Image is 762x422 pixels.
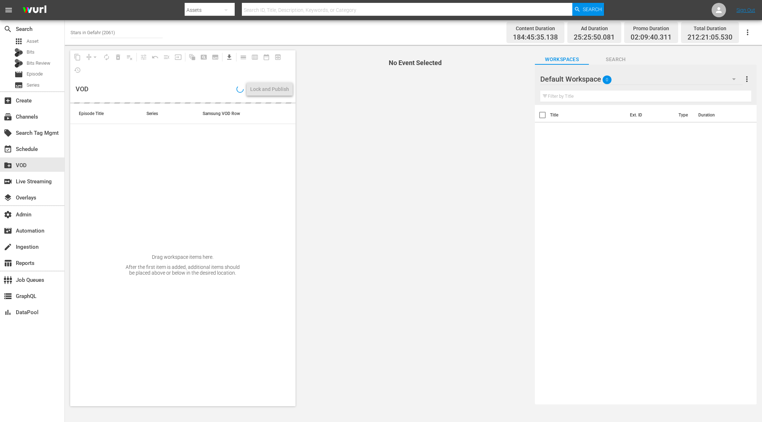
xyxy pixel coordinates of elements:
[4,210,12,219] span: Admin
[272,51,284,63] span: View Backup
[261,51,272,63] span: Month Calendar View
[736,7,755,13] a: Sign Out
[583,3,602,16] span: Search
[249,51,261,63] span: Week Calendar View
[152,254,213,260] div: Drag workspace items here.
[4,113,12,121] span: Channels
[687,33,732,42] span: 212:21:05.530
[674,105,694,125] th: Type
[14,48,23,57] div: Bits
[631,33,672,42] span: 02:09:40.311
[4,6,13,14] span: menu
[4,161,12,170] span: VOD
[172,51,184,63] span: Update Metadata from Key Asset
[250,83,289,96] div: Lock and Publish
[540,69,743,89] div: Default Workspace
[631,23,672,33] div: Promo Duration
[513,33,558,42] span: 184:45:35.138
[14,70,23,79] span: Episode
[184,50,198,64] span: Refresh All Search Blocks
[513,23,558,33] div: Content Duration
[4,276,12,284] span: Job Queues
[4,243,12,251] span: Ingestion
[4,226,12,235] span: Automation
[27,82,40,89] span: Series
[198,51,209,63] span: Create Search Block
[626,105,674,125] th: Ext. ID
[27,38,39,45] span: Asset
[194,104,250,124] th: Samsung VOD Row
[574,33,615,42] span: 25:25:50.081
[4,177,12,186] span: Live Streaming
[535,55,589,64] span: Workspaces
[4,292,12,301] span: GraphQL
[4,259,12,267] span: Reports
[72,64,83,76] span: Select single day to View History
[694,105,737,125] th: Duration
[101,51,112,63] span: Loop Content
[226,54,233,61] span: get_app
[76,85,89,93] div: VOD
[589,55,643,64] span: Search
[4,96,12,105] span: Create
[149,51,161,63] span: Revert to Primary Episode
[550,105,626,125] th: Title
[124,51,135,63] span: Clear Lineup
[221,50,235,64] span: Download as CSV
[308,59,523,66] h4: No Event Selected
[161,51,172,63] span: Fill episodes with ad slates
[574,23,615,33] div: Ad Duration
[135,50,149,64] span: Customize Events
[4,25,12,33] span: Search
[743,70,751,88] button: more_vert
[17,2,52,19] img: ans4CAIJ8jUAAAAAAAAAAAAAAAAAAAAAAAAgQb4GAAAAAAAAAAAAAAAAAAAAAAAAJMjXAAAAAAAAAAAAAAAAAAAAAAAAgAT5G...
[235,50,249,64] span: Day Calendar View
[27,70,43,78] span: Episode
[4,193,12,202] span: Overlays
[70,104,138,124] th: Episode Title
[4,145,12,153] span: Schedule
[603,72,612,87] span: 0
[4,308,12,317] span: DataPool
[125,264,240,276] div: After the first item is added, additional items should be placed above or below in the desired lo...
[4,129,12,137] span: Search Tag Mgmt
[112,51,124,63] span: Select an event to delete
[27,49,35,56] span: Bits
[247,83,293,96] button: Lock and Publish
[72,51,83,63] span: Copy Lineup
[14,59,23,68] div: Bits Review
[138,104,194,124] th: Series
[14,81,23,90] span: Series
[572,3,604,16] button: Search
[27,60,50,67] span: Bits Review
[687,23,732,33] div: Total Duration
[743,75,751,83] span: more_vert
[83,51,101,63] span: Remove Gaps & Overlaps
[209,51,221,63] span: Create Series Block
[14,37,23,46] span: Asset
